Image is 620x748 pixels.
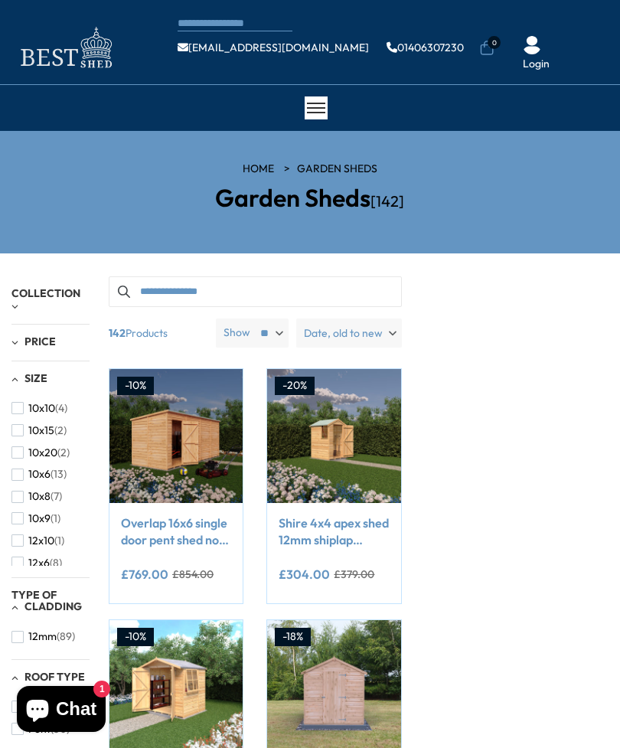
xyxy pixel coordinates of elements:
img: User Icon [523,36,541,54]
button: 12mm [11,626,75,648]
span: 10x9 [28,512,51,525]
input: Search products [109,276,402,307]
span: (1) [54,534,64,547]
div: -20% [275,377,315,395]
a: 01406307230 [387,42,464,53]
a: Shire 4x4 apex shed 12mm shiplap interlock cladding [279,514,389,549]
button: 10x6 [11,463,67,485]
a: [EMAIL_ADDRESS][DOMAIN_NAME] [178,42,369,53]
img: logo [11,23,119,73]
button: 10x15 [11,420,67,442]
a: Overlap 16x6 single door pent shed no windows [121,514,231,549]
a: Garden Sheds [297,162,377,177]
a: 0 [479,41,494,56]
button: 10x20 [11,442,70,464]
span: (2) [57,446,70,459]
span: 10x6 [28,468,51,481]
ins: £769.00 [121,568,168,580]
div: -18% [275,628,311,646]
span: Size [24,371,47,385]
span: Date, old to new [304,318,383,348]
span: (13) [51,468,67,481]
a: HOME [243,162,274,177]
span: [142] [370,191,404,211]
span: (1) [51,512,60,525]
span: 10x10 [28,402,55,415]
del: £379.00 [334,569,374,580]
span: 12x10 [28,534,54,547]
span: 0 [488,36,501,49]
b: 142 [109,318,126,348]
span: Roof Type [24,670,85,684]
h2: Garden Sheds [115,185,505,211]
span: Type of Cladding [11,588,82,613]
span: 12mm [28,630,57,643]
span: (8) [50,557,62,570]
ins: £304.00 [279,568,330,580]
button: 12x10 [11,530,64,552]
label: Date, old to new [296,318,402,348]
div: -10% [117,628,154,646]
span: 10x8 [28,490,51,503]
button: Apex [11,696,73,718]
span: 12x6 [28,557,50,570]
span: (2) [54,424,67,437]
button: 10x10 [11,397,67,420]
span: 10x15 [28,424,54,437]
span: 10x20 [28,446,57,459]
span: (7) [51,490,62,503]
span: Collection [11,286,80,300]
span: (4) [55,402,67,415]
span: Price [24,335,56,348]
label: Show [224,325,250,341]
button: Pent [11,718,70,740]
button: 12x6 [11,552,62,574]
button: 10x9 [11,508,60,530]
inbox-online-store-chat: Shopify online store chat [12,686,110,736]
span: (89) [57,630,75,643]
div: -10% [117,377,154,395]
a: Login [523,57,550,72]
span: Products [103,318,210,348]
button: 10x8 [11,485,62,508]
del: £854.00 [172,569,214,580]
